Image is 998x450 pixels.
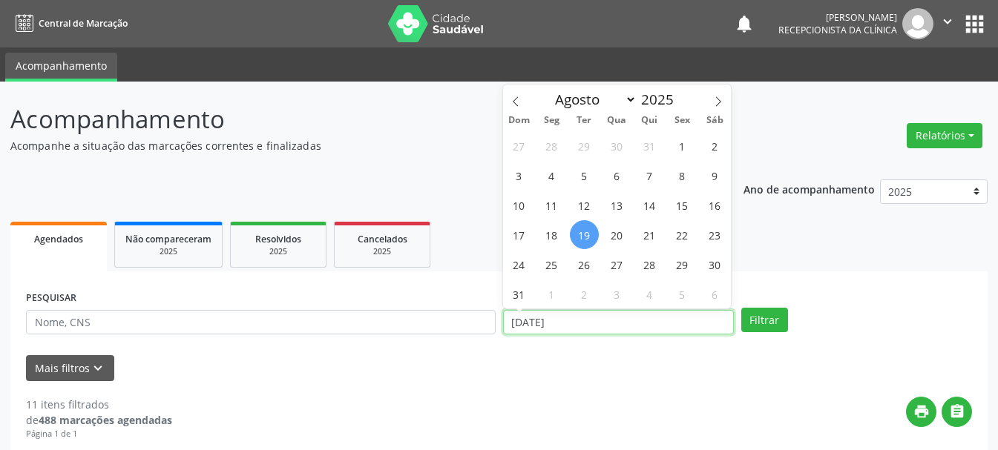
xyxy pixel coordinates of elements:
[700,220,729,249] span: Agosto 23, 2025
[537,161,566,190] span: Agosto 4, 2025
[668,220,697,249] span: Agosto 22, 2025
[537,191,566,219] span: Agosto 11, 2025
[570,161,599,190] span: Agosto 5, 2025
[603,191,631,219] span: Agosto 13, 2025
[906,397,936,427] button: print
[668,250,697,279] span: Agosto 29, 2025
[700,191,729,219] span: Agosto 16, 2025
[743,179,875,198] p: Ano de acompanhamento
[939,13,956,30] i: 
[600,116,633,125] span: Qua
[570,191,599,219] span: Agosto 12, 2025
[603,250,631,279] span: Agosto 27, 2025
[26,428,172,440] div: Página 1 de 1
[10,138,695,153] p: Acompanhe a situação das marcações correntes e finalizadas
[537,250,566,279] span: Agosto 25, 2025
[570,250,599,279] span: Agosto 26, 2025
[505,220,534,249] span: Agosto 17, 2025
[10,11,128,36] a: Central de Marcação
[570,279,599,308] span: Setembro 2, 2025
[734,13,755,34] button: notifications
[942,397,972,427] button: 
[666,116,698,125] span: Sex
[902,8,933,39] img: img
[26,355,114,381] button: Mais filtroskeyboard_arrow_down
[537,279,566,308] span: Setembro 1, 2025
[125,233,211,245] span: Não compareceram
[505,161,534,190] span: Agosto 3, 2025
[26,412,172,428] div: de
[505,131,534,160] span: Julho 27, 2025
[603,279,631,308] span: Setembro 3, 2025
[962,11,988,37] button: apps
[241,246,315,257] div: 2025
[570,220,599,249] span: Agosto 19, 2025
[10,101,695,138] p: Acompanhamento
[635,279,664,308] span: Setembro 4, 2025
[933,8,962,39] button: 
[635,161,664,190] span: Agosto 7, 2025
[535,116,568,125] span: Seg
[698,116,731,125] span: Sáb
[34,233,83,245] span: Agendados
[90,360,106,377] i: keyboard_arrow_down
[668,161,697,190] span: Agosto 8, 2025
[26,310,496,335] input: Nome, CNS
[505,250,534,279] span: Agosto 24, 2025
[635,131,664,160] span: Julho 31, 2025
[26,397,172,412] div: 11 itens filtrados
[635,250,664,279] span: Agosto 28, 2025
[700,250,729,279] span: Agosto 30, 2025
[503,310,734,335] input: Selecione um intervalo
[668,191,697,219] span: Agosto 15, 2025
[603,220,631,249] span: Agosto 20, 2025
[635,220,664,249] span: Agosto 21, 2025
[700,161,729,190] span: Agosto 9, 2025
[568,116,600,125] span: Ter
[5,53,117,82] a: Acompanhamento
[907,123,982,148] button: Relatórios
[570,131,599,160] span: Julho 29, 2025
[505,191,534,219] span: Agosto 10, 2025
[548,89,637,110] select: Month
[125,246,211,257] div: 2025
[700,279,729,308] span: Setembro 6, 2025
[949,403,965,420] i: 
[741,308,788,333] button: Filtrar
[778,24,897,36] span: Recepcionista da clínica
[358,233,407,245] span: Cancelados
[778,11,897,24] div: [PERSON_NAME]
[700,131,729,160] span: Agosto 2, 2025
[913,403,930,420] i: print
[255,233,301,245] span: Resolvidos
[26,287,76,310] label: PESQUISAR
[668,279,697,308] span: Setembro 5, 2025
[537,220,566,249] span: Agosto 18, 2025
[637,90,686,109] input: Year
[503,116,536,125] span: Dom
[39,17,128,30] span: Central de Marcação
[635,191,664,219] span: Agosto 14, 2025
[537,131,566,160] span: Julho 28, 2025
[345,246,419,257] div: 2025
[603,161,631,190] span: Agosto 6, 2025
[39,413,172,427] strong: 488 marcações agendadas
[668,131,697,160] span: Agosto 1, 2025
[505,279,534,308] span: Agosto 31, 2025
[603,131,631,160] span: Julho 30, 2025
[633,116,666,125] span: Qui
